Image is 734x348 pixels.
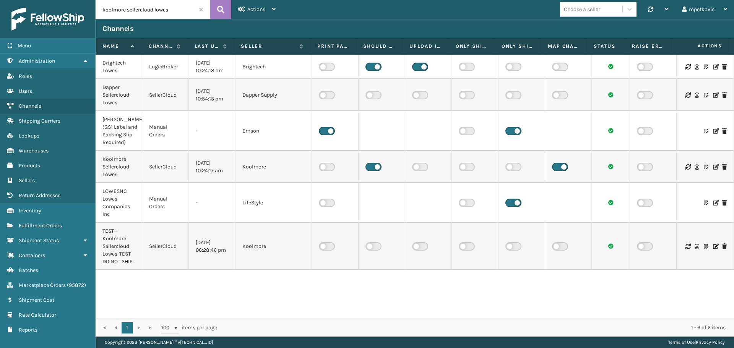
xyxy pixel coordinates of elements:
span: Lookups [19,133,39,139]
label: Channel Type [149,43,173,50]
td: [DATE] 10:24:17 am [189,151,235,183]
td: [DATE] 06:28:46 pm [189,223,235,270]
div: [PERSON_NAME] (GS1 Label and Packing Slip Required) [102,116,135,146]
i: Edit [713,92,718,98]
i: Customize Label [704,128,708,134]
span: Reports [19,327,37,333]
i: Edit [713,244,718,249]
img: logo [11,8,84,31]
td: - [189,111,235,151]
td: LogicBroker [142,55,189,79]
i: Sync [685,164,690,170]
i: Sync [685,64,690,70]
i: Delete [722,200,727,206]
i: Edit [713,64,718,70]
i: Channel sync succeeded. [608,92,614,97]
td: [DATE] 10:54:15 pm [189,79,235,111]
td: LifeStyle [235,183,312,223]
i: Channel sync succeeded. [608,128,614,133]
span: Return Addresses [19,192,60,199]
span: Sellers [19,177,35,184]
span: Actions [247,6,265,13]
span: Menu [18,42,31,49]
h3: Channels [102,24,133,33]
span: Users [19,88,32,94]
i: Customize Label [704,92,708,98]
a: Privacy Policy [696,340,725,345]
label: Raise Error On Related FO [632,43,664,50]
label: Only Ship from Required Warehouse [502,43,534,50]
i: Warehouse Codes [695,64,699,70]
span: Shipping Carriers [19,118,60,124]
i: Delete [722,128,727,134]
i: Channel sync succeeded. [608,64,614,69]
div: Brightech Lowes [102,59,135,74]
span: 100 [161,324,173,332]
i: Delete [722,64,727,70]
i: Sync [685,244,690,249]
span: Fulfillment Orders [19,222,62,229]
td: SellerCloud [142,223,189,270]
label: Status [594,43,618,50]
i: Edit [713,128,718,134]
i: Sync [685,92,690,98]
label: Should Sync [363,43,395,50]
i: Channel sync succeeded. [608,200,614,205]
i: Warehouse Codes [695,164,699,170]
div: | [668,337,725,348]
div: 1 - 6 of 6 items [228,324,726,332]
i: Customize Label [704,164,708,170]
i: Warehouse Codes [695,244,699,249]
label: Print packing slip [317,43,349,50]
span: Rate Calculator [19,312,56,318]
td: [DATE] 10:24:18 am [189,55,235,79]
td: Manual Orders [142,111,189,151]
span: items per page [161,322,217,333]
span: Actions [674,40,727,52]
td: Dapper Supply [235,79,312,111]
td: Manual Orders [142,183,189,223]
i: Delete [722,92,727,98]
span: Shipment Status [19,237,59,244]
td: SellerCloud [142,151,189,183]
i: Customize Label [704,64,708,70]
span: Products [19,162,40,169]
a: Terms of Use [668,340,695,345]
span: Marketplace Orders [19,282,66,288]
i: Edit [713,164,718,170]
td: SellerCloud [142,79,189,111]
p: Copyright 2023 [PERSON_NAME]™ v [TECHNICAL_ID] [105,337,213,348]
span: Batches [19,267,38,274]
span: Containers [19,252,45,259]
td: Koolmore [235,151,312,183]
span: Roles [19,73,32,79]
span: Shipment Cost [19,297,54,303]
span: Channels [19,103,41,109]
i: Customize Label [704,244,708,249]
td: Emson [235,111,312,151]
label: Only Ship using Required Carrier Service [456,43,488,50]
div: Koolmore Sellercloud Lowes [102,155,135,178]
label: Last update time [195,43,219,50]
i: Channel sync succeeded. [608,164,614,169]
div: Choose a seller [564,5,600,13]
span: ( 95872 ) [67,282,86,288]
span: Administration [19,58,55,64]
label: Name [102,43,127,50]
label: Upload inventory [409,43,442,50]
span: Inventory [19,207,41,214]
td: Koolmore [235,223,312,270]
div: Dapper Sellercloud Lowes [102,84,135,107]
i: Edit [713,200,718,206]
a: 1 [122,322,133,333]
td: Brightech [235,55,312,79]
span: Warehouses [19,147,49,154]
div: LOWESNC Lowes Companies Inc [102,188,135,218]
td: - [189,183,235,223]
i: Delete [722,244,727,249]
label: Map Channel Service [548,43,580,50]
i: Customize Label [704,200,708,206]
i: Warehouse Codes [695,92,699,98]
i: Delete [722,164,727,170]
label: Seller [241,43,296,50]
